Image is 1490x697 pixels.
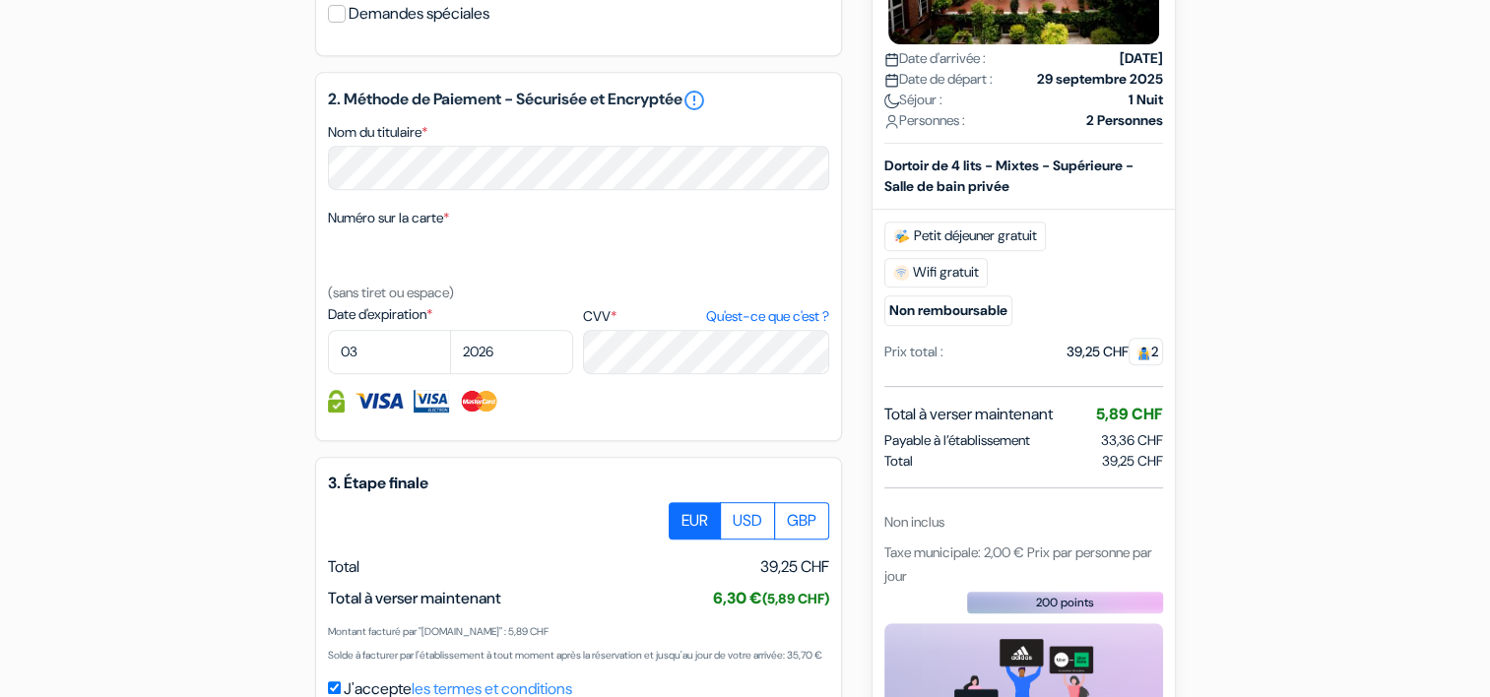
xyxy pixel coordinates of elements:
strong: 2 Personnes [1086,110,1163,131]
div: Prix total : [884,342,943,362]
span: Total [884,451,913,472]
div: 39,25 CHF [1067,342,1163,362]
span: Total à verser maintenant [884,403,1053,426]
small: (5,89 CHF) [762,590,829,607]
span: 200 points [1036,594,1094,611]
span: 2 [1129,338,1163,365]
b: Dortoir de 4 lits - Mixtes - Supérieure - Salle de bain privée [884,157,1134,195]
label: Nom du titulaire [328,122,427,143]
img: calendar.svg [884,52,899,67]
div: Non inclus [884,512,1163,533]
strong: 29 septembre 2025 [1037,69,1163,90]
img: calendar.svg [884,73,899,88]
strong: 1 Nuit [1129,90,1163,110]
span: Date de départ : [884,69,993,90]
span: 5,89 CHF [1096,404,1163,424]
img: user_icon.svg [884,114,899,129]
a: error_outline [682,89,706,112]
span: 39,25 CHF [760,555,829,579]
small: Montant facturé par "[DOMAIN_NAME]" : 5,89 CHF [328,625,549,638]
small: Non remboursable [884,295,1012,326]
span: Total à verser maintenant [328,588,501,608]
img: free_wifi.svg [893,265,909,281]
span: 39,25 CHF [1102,451,1163,472]
span: Taxe municipale: 2,00 € Prix par personne par jour [884,543,1152,585]
h5: 3. Étape finale [328,474,829,492]
span: Petit déjeuner gratuit [884,222,1046,251]
img: Information de carte de crédit entièrement encryptée et sécurisée [328,390,345,412]
small: Solde à facturer par l'établissement à tout moment après la réservation et jusqu'au jour de votre... [328,649,822,662]
label: EUR [669,502,721,539]
img: Visa [355,390,404,412]
span: 6,30 € [713,588,829,608]
div: Basic radio toggle button group [670,502,829,539]
strong: [DATE] [1120,48,1163,69]
label: CVV [583,306,828,327]
a: Qu'est-ce que c'est ? [705,306,828,327]
span: Payable à l’établissement [884,430,1030,451]
img: Master Card [459,390,499,412]
label: Date d'expiration [328,304,573,325]
img: Visa Electron [414,390,449,412]
small: (sans tiret ou espace) [328,284,454,301]
label: GBP [774,502,829,539]
h5: 2. Méthode de Paiement - Sécurisée et Encryptée [328,89,829,112]
span: Personnes : [884,110,965,131]
span: Wifi gratuit [884,258,988,287]
span: Date d'arrivée : [884,48,986,69]
span: 33,36 CHF [1101,431,1163,449]
img: moon.svg [884,94,899,108]
label: USD [720,502,775,539]
img: free_breakfast.svg [893,228,910,244]
span: Total [328,556,359,577]
img: guest.svg [1136,346,1151,360]
label: Numéro sur la carte [328,208,449,228]
span: Séjour : [884,90,942,110]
